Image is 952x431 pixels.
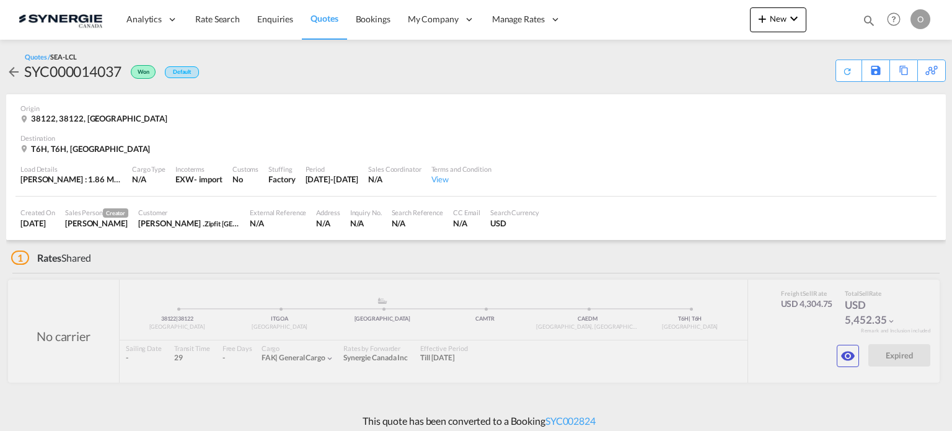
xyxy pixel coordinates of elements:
div: Load Details [20,164,122,174]
div: CC Email [453,208,480,217]
span: SEA-LCL [50,53,76,61]
span: Quotes [311,13,338,24]
span: Rate Search [195,14,240,24]
span: 38122, 38122, [GEOGRAPHIC_DATA] [31,113,167,123]
div: No [232,174,258,185]
div: Stuffing [268,164,295,174]
div: Customs [232,164,258,174]
span: Manage Rates [492,13,545,25]
div: Origin [20,104,932,113]
div: N/A [453,218,480,229]
button: icon-plus 400-fgNewicon-chevron-down [750,7,806,32]
div: External Reference [250,208,306,217]
img: 1f56c880d42311ef80fc7dca854c8e59.png [19,6,102,33]
div: Period [306,164,359,174]
span: Analytics [126,13,162,25]
div: Terms and Condition [431,164,491,174]
div: N/A [250,218,306,229]
div: Incoterms [175,164,223,174]
div: - import [194,174,223,185]
div: [PERSON_NAME] : 1.86 MT | Volumetric Wt : 17.95 CBM | Chargeable Wt : 17.95 W/M [20,174,122,185]
div: Created On [20,208,55,217]
div: N/A [316,218,340,229]
div: 38122, 38122, Italy [20,113,170,124]
span: Rates [37,252,62,264]
div: Default [165,66,199,78]
div: Won [121,61,159,81]
div: Search Reference [392,208,443,217]
span: Enquiries [257,14,293,24]
div: Inquiry No. [350,208,382,217]
md-icon: icon-arrow-left [6,64,21,79]
div: Customer [138,208,240,217]
div: Factory Stuffing [268,174,295,185]
span: My Company [408,13,459,25]
div: Quote PDF is not available at this time [842,60,855,76]
div: Sales Person [65,208,128,218]
div: 13 Aug 2025 [20,218,55,229]
md-icon: icon-refresh [841,65,853,78]
span: 1 [11,251,29,265]
div: Save As Template [862,60,889,81]
a: SYC002824 [545,415,596,427]
md-icon: icon-plus 400-fg [755,11,770,26]
div: Rosa Ho [65,218,128,229]
div: O [910,9,930,29]
div: Destination [20,133,932,143]
span: Bookings [356,14,390,24]
div: N/A [132,174,165,185]
div: Cargo Type [132,164,165,174]
div: Address [316,208,340,217]
button: icon-eye [837,345,859,367]
div: Shared [11,251,91,265]
div: 31 Aug 2025 [306,174,359,185]
div: Help [883,9,910,31]
div: T6H, T6H, Canada [20,143,153,154]
div: Quotes /SEA-LCL [25,52,77,61]
span: Creator [103,208,128,218]
div: icon-arrow-left [6,61,24,81]
div: View [431,174,491,185]
div: Sales Coordinator [368,164,421,174]
div: N/A [368,174,421,185]
md-icon: icon-chevron-down [787,11,801,26]
p: This quote has been converted to a Booking [356,414,596,428]
div: SYC000014037 [24,61,121,81]
span: New [755,14,801,24]
div: N/A [350,218,382,229]
div: EXW [175,174,194,185]
md-icon: icon-magnify [862,14,876,27]
div: N/A [392,218,443,229]
div: Search Currency [490,208,539,217]
span: Zipfit [GEOGRAPHIC_DATA] [205,218,289,228]
span: Help [883,9,904,30]
div: USD [490,218,539,229]
div: icon-magnify [862,14,876,32]
div: James . [138,218,240,229]
span: Won [138,68,152,80]
md-icon: icon-eye [840,349,855,363]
